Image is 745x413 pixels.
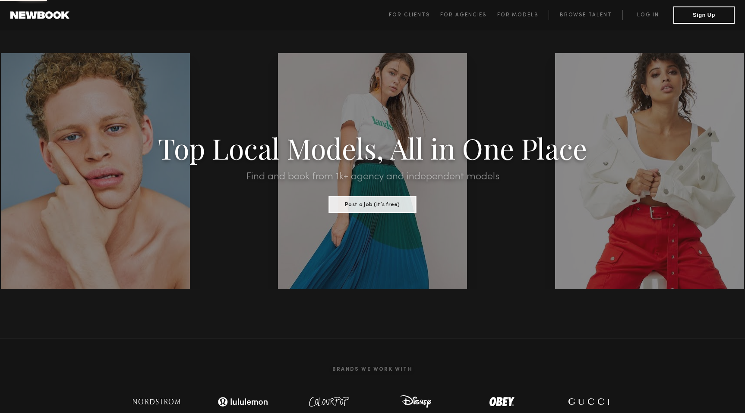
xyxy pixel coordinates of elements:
[622,10,673,20] a: Log in
[114,356,631,383] h2: Brands We Work With
[497,13,538,18] span: For Models
[56,172,689,182] h2: Find and book from 1k+ agency and independent models
[560,393,616,410] img: logo-gucci.svg
[329,196,417,213] button: Post a Job (it’s free)
[497,10,549,20] a: For Models
[56,135,689,161] h1: Top Local Models, All in One Place
[301,393,357,410] img: logo-colour-pop.svg
[389,13,430,18] span: For Clients
[440,13,486,18] span: For Agencies
[329,199,417,208] a: Post a Job (it’s free)
[549,10,622,20] a: Browse Talent
[126,393,187,410] img: logo-nordstrom.svg
[388,393,444,410] img: logo-disney.svg
[673,6,735,24] button: Sign Up
[440,10,497,20] a: For Agencies
[389,10,440,20] a: For Clients
[213,393,273,410] img: logo-lulu.svg
[474,393,530,410] img: logo-obey.svg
